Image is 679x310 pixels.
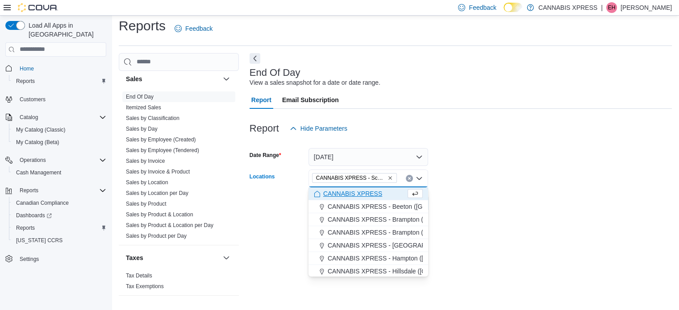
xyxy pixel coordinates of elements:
p: [PERSON_NAME] [621,2,672,13]
a: Customers [16,94,49,105]
a: Sales by Location [126,179,168,186]
span: [US_STATE] CCRS [16,237,62,244]
span: Load All Apps in [GEOGRAPHIC_DATA] [25,21,106,39]
input: Dark Mode [504,3,522,12]
button: My Catalog (Classic) [9,124,110,136]
span: Sales by Invoice & Product [126,168,190,175]
span: Operations [16,155,106,165]
h3: End Of Day [250,67,300,78]
span: Home [16,63,106,74]
a: Sales by Employee (Created) [126,136,196,143]
button: Cash Management [9,166,110,179]
button: CANNABIS XPRESS - Hampton ([GEOGRAPHIC_DATA]) [308,252,428,265]
nav: Complex example [5,58,106,289]
h3: Taxes [126,253,143,262]
a: My Catalog (Classic) [12,124,69,135]
span: Sales by Product [126,200,167,207]
span: My Catalog (Classic) [12,124,106,135]
a: Tax Exemptions [126,283,164,289]
div: Taxes [119,270,239,295]
span: Reports [16,224,35,231]
a: My Catalog (Beta) [12,137,63,148]
h3: Sales [126,74,142,83]
span: Washington CCRS [12,235,106,246]
button: [US_STATE] CCRS [9,234,110,247]
button: CANNABIS XPRESS [308,187,428,200]
span: Hide Parameters [300,124,347,133]
span: Email Subscription [282,91,339,109]
span: CANNABIS XPRESS - Brampton ([GEOGRAPHIC_DATA]) [328,215,490,224]
button: Canadian Compliance [9,197,110,209]
span: Customers [20,96,46,103]
button: Hide Parameters [286,120,351,137]
a: Tax Details [126,273,152,279]
button: Next [250,53,260,64]
img: Cova [18,3,58,12]
button: CANNABIS XPRESS - Hillsdale ([GEOGRAPHIC_DATA]) [308,265,428,278]
span: CANNABIS XPRESS - Beeton ([GEOGRAPHIC_DATA]) [328,202,483,211]
span: CANNABIS XPRESS - [GEOGRAPHIC_DATA] ([GEOGRAPHIC_DATA]) [328,241,528,250]
button: Reports [9,222,110,234]
a: Reports [12,223,38,233]
span: EH [608,2,616,13]
span: CANNABIS XPRESS - Scarborough (Steeles Avenue) [312,173,397,183]
a: Sales by Product [126,201,167,207]
a: Sales by Location per Day [126,190,188,196]
button: Reports [2,184,110,197]
a: Sales by Product & Location [126,211,193,218]
span: Sales by Day [126,125,158,132]
h3: Report [250,123,279,134]
span: CANNABIS XPRESS - Hampton ([GEOGRAPHIC_DATA]) [328,254,488,263]
a: Reports [12,76,38,87]
span: Sales by Product per Day [126,232,187,240]
a: Sales by Product & Location per Day [126,222,213,228]
button: CANNABIS XPRESS - Brampton ([GEOGRAPHIC_DATA]) [308,213,428,226]
span: Tax Exemptions [126,283,164,290]
span: Sales by Employee (Tendered) [126,147,199,154]
span: End Of Day [126,93,154,100]
span: Cash Management [12,167,106,178]
a: Home [16,63,37,74]
div: Emma Hancock [606,2,617,13]
span: CANNABIS XPRESS [323,189,382,198]
a: End Of Day [126,94,154,100]
button: Operations [16,155,50,165]
button: CANNABIS XPRESS - Beeton ([GEOGRAPHIC_DATA]) [308,200,428,213]
a: Sales by Classification [126,115,179,121]
a: Sales by Day [126,126,158,132]
button: [DATE] [308,148,428,166]
span: Sales by Employee (Created) [126,136,196,143]
a: Itemized Sales [126,104,161,111]
button: My Catalog (Beta) [9,136,110,149]
button: Sales [126,74,219,83]
button: Taxes [126,253,219,262]
label: Locations [250,173,275,180]
p: CANNABIS XPRESS [538,2,597,13]
button: CANNABIS XPRESS - Brampton (Veterans Drive) [308,226,428,239]
span: CANNABIS XPRESS - Scarborough ([GEOGRAPHIC_DATA]) [316,174,386,182]
span: Reports [12,223,106,233]
button: Catalog [2,111,110,124]
p: | [601,2,603,13]
span: Feedback [185,24,212,33]
div: Sales [119,91,239,245]
button: Operations [2,154,110,166]
a: [US_STATE] CCRS [12,235,66,246]
span: My Catalog (Beta) [12,137,106,148]
button: Clear input [406,175,413,182]
span: Tax Details [126,272,152,279]
span: CANNABIS XPRESS - Hillsdale ([GEOGRAPHIC_DATA]) [328,267,487,276]
span: Dashboards [12,210,106,221]
span: Dashboards [16,212,52,219]
span: Feedback [469,3,496,12]
label: Date Range [250,152,281,159]
span: Catalog [20,114,38,121]
a: Dashboards [12,210,55,221]
a: Cash Management [12,167,65,178]
button: Reports [16,185,42,196]
span: Reports [16,78,35,85]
